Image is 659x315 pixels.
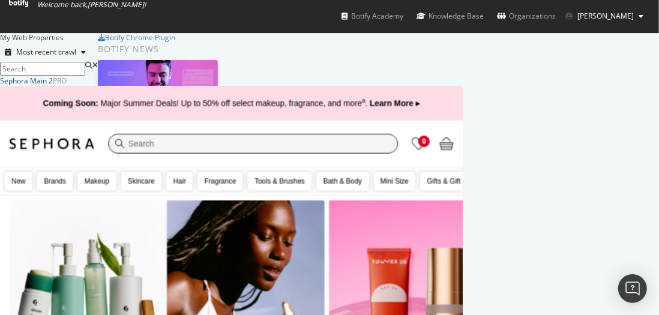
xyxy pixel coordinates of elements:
img: How to Prioritize and Accelerate Technical SEO with Botify Assist [98,60,218,123]
div: Botify Academy [342,10,403,22]
button: [PERSON_NAME] [556,7,653,26]
div: Botify Chrome Plugin [105,32,175,43]
div: Most recent crawl [16,49,76,56]
a: Botify Chrome Plugin [98,32,175,43]
div: Open Intercom Messenger [618,274,647,303]
div: Pro [53,76,67,86]
span: Louise Huang [577,11,634,21]
div: Knowledge Base [417,10,484,22]
div: Organizations [497,10,556,22]
div: Botify news [98,43,373,56]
